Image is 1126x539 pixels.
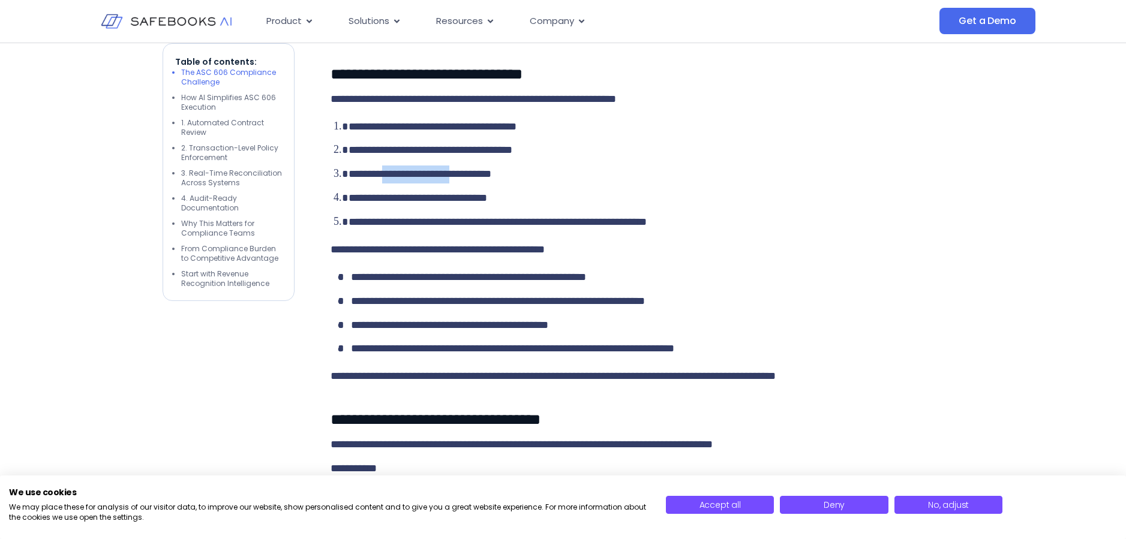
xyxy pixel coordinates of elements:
[266,14,302,28] span: Product
[181,244,282,263] li: From Compliance Burden to Competitive Advantage
[894,496,1003,514] button: Adjust cookie preferences
[181,118,282,137] li: 1. Automated Contract Review
[9,487,648,498] h2: We use cookies
[181,168,282,188] li: 3. Real-Time Reconciliation Across Systems
[939,8,1035,34] a: Get a Demo
[780,496,888,514] button: Deny all cookies
[436,14,483,28] span: Resources
[181,194,282,213] li: 4. Audit-Ready Documentation
[9,502,648,523] p: We may place these for analysis of our visitor data, to improve our website, show personalised co...
[181,143,282,162] li: 2. Transaction-Level Policy Enforcement
[181,269,282,288] li: Start with Revenue Recognition Intelligence
[699,499,741,511] span: Accept all
[175,56,282,68] p: Table of contents:
[824,499,845,511] span: Deny
[666,496,774,514] button: Accept all cookies
[257,10,819,33] div: Menu Toggle
[181,68,282,87] li: The ASC 606 Compliance Challenge
[530,14,574,28] span: Company
[181,93,282,112] li: How AI Simplifies ASC 606 Execution
[181,219,282,238] li: Why This Matters for Compliance Teams
[928,499,969,511] span: No, adjust
[349,14,389,28] span: Solutions
[257,10,819,33] nav: Menu
[959,15,1016,27] span: Get a Demo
